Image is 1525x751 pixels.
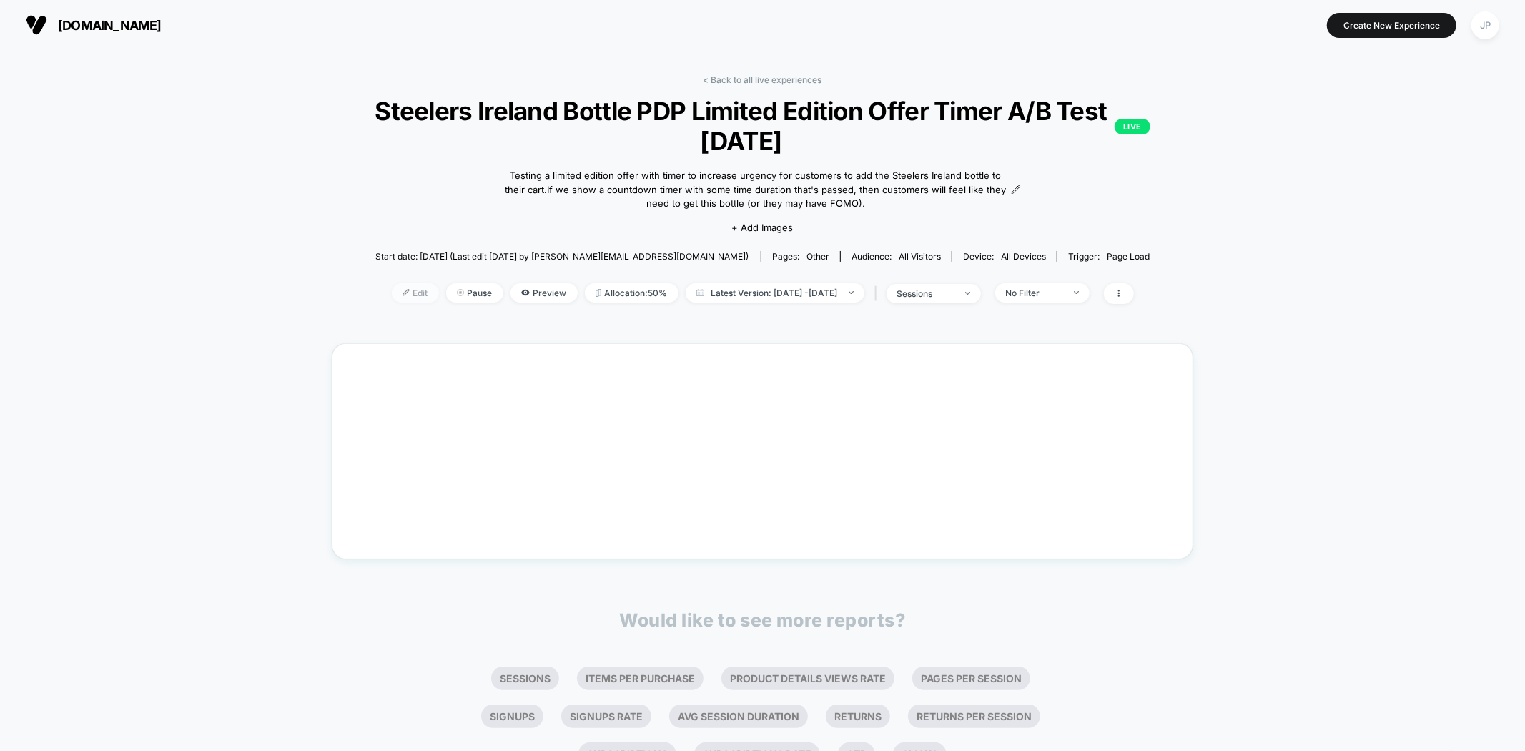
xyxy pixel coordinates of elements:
[669,705,808,728] li: Avg Session Duration
[826,705,890,728] li: Returns
[504,169,1007,211] span: Testing a limited edition offer with timer to increase urgency for customers to add the Steelers ...
[908,705,1040,728] li: Returns Per Session
[596,289,601,297] img: rebalance
[577,667,704,690] li: Items Per Purchase
[510,283,578,303] span: Preview
[686,283,864,303] span: Latest Version: [DATE] - [DATE]
[620,609,906,631] p: Would like to see more reports?
[1467,11,1504,40] button: JP
[58,18,162,33] span: [DOMAIN_NAME]
[403,289,410,296] img: edit
[585,283,678,303] span: Allocation: 50%
[721,667,894,690] li: Product Details Views Rate
[375,251,749,262] span: Start date: [DATE] (Last edit [DATE] by [PERSON_NAME][EMAIL_ADDRESS][DOMAIN_NAME])
[897,288,954,299] div: sessions
[1115,119,1150,134] p: LIVE
[852,251,941,262] div: Audience:
[952,251,1057,262] span: Device:
[1006,288,1063,298] div: No Filter
[446,283,503,303] span: Pause
[772,251,829,262] div: Pages:
[1001,251,1046,262] span: all devices
[1327,13,1456,38] button: Create New Experience
[696,289,704,296] img: calendar
[1068,251,1150,262] div: Trigger:
[561,705,651,728] li: Signups Rate
[375,96,1150,156] span: Steelers Ireland Bottle PDP Limited Edition Offer Timer A/B Test [DATE]
[491,667,559,690] li: Sessions
[704,74,822,85] a: < Back to all live experiences
[849,291,854,294] img: end
[872,283,887,304] span: |
[912,667,1030,690] li: Pages Per Session
[731,222,793,233] span: + Add Images
[1074,291,1079,294] img: end
[457,289,464,296] img: end
[1107,251,1150,262] span: Page Load
[806,251,829,262] span: other
[481,705,543,728] li: Signups
[392,283,439,303] span: Edit
[21,14,166,36] button: [DOMAIN_NAME]
[1471,11,1499,39] div: JP
[965,292,970,295] img: end
[26,14,47,36] img: Visually logo
[899,251,941,262] span: All Visitors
